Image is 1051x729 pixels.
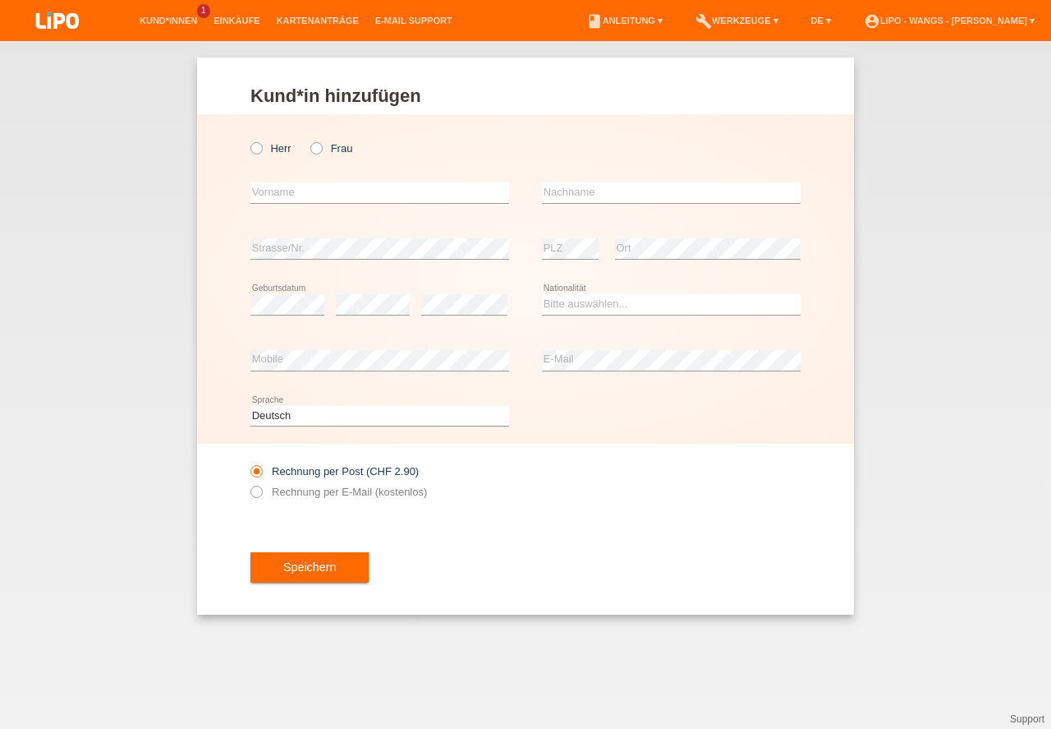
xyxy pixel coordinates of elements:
[803,16,839,25] a: DE ▾
[1010,713,1044,725] a: Support
[205,16,268,25] a: Einkäufe
[310,142,352,155] label: Frau
[586,13,603,30] i: book
[367,16,461,25] a: E-Mail Support
[578,16,671,25] a: bookAnleitung ▾
[695,13,712,30] i: build
[197,4,210,18] span: 1
[250,486,427,498] label: Rechnung per E-Mail (kostenlos)
[864,13,880,30] i: account_circle
[250,465,419,478] label: Rechnung per Post (CHF 2.90)
[310,142,321,153] input: Frau
[856,16,1043,25] a: account_circleLIPO - Wangs - [PERSON_NAME] ▾
[250,465,261,486] input: Rechnung per Post (CHF 2.90)
[250,142,291,155] label: Herr
[250,552,369,584] button: Speichern
[687,16,787,25] a: buildWerkzeuge ▾
[268,16,367,25] a: Kartenanträge
[16,34,99,46] a: LIPO pay
[250,486,261,506] input: Rechnung per E-Mail (kostenlos)
[131,16,205,25] a: Kund*innen
[250,142,261,153] input: Herr
[250,85,801,106] h1: Kund*in hinzufügen
[283,561,336,574] span: Speichern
